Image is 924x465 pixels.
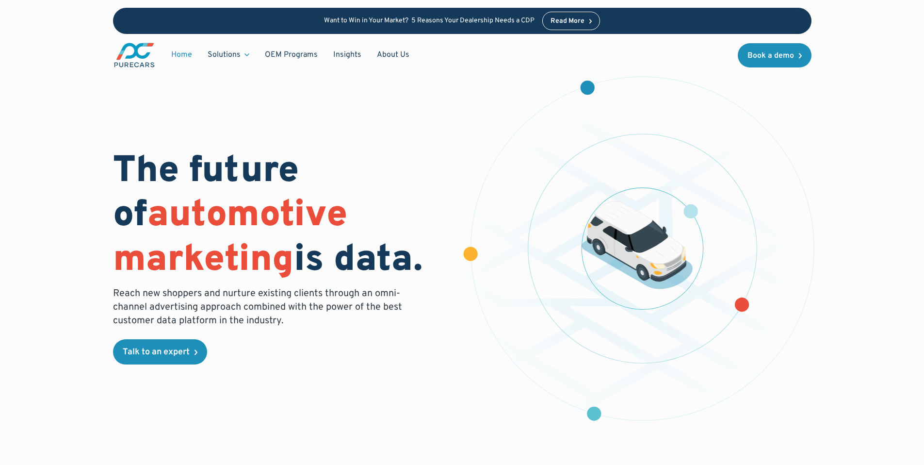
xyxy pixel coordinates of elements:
img: illustration of a vehicle [581,201,693,289]
p: Reach new shoppers and nurture existing clients through an omni-channel advertising approach comb... [113,287,408,328]
span: automotive marketing [113,193,347,283]
a: Read More [542,12,600,30]
div: Book a demo [747,52,794,60]
a: OEM Programs [257,46,325,64]
div: Read More [551,18,584,25]
div: Solutions [208,50,241,60]
img: purecars logo [113,42,156,68]
a: About Us [369,46,417,64]
a: main [113,42,156,68]
a: Insights [325,46,369,64]
a: Talk to an expert [113,339,207,365]
div: Talk to an expert [123,348,190,357]
a: Book a demo [738,43,811,67]
h1: The future of is data. [113,150,451,283]
a: Home [163,46,200,64]
div: Solutions [200,46,257,64]
p: Want to Win in Your Market? 5 Reasons Your Dealership Needs a CDP [324,17,535,25]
